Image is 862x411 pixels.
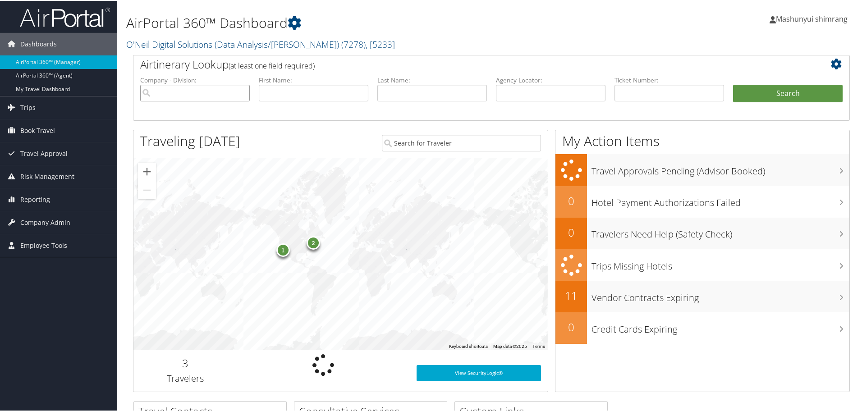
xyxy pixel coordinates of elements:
[307,235,320,249] div: 2
[555,280,849,311] a: 11Vendor Contracts Expiring
[591,160,849,177] h3: Travel Approvals Pending (Advisor Booked)
[555,192,587,208] h2: 0
[591,223,849,240] h3: Travelers Need Help (Safety Check)
[555,153,849,185] a: Travel Approvals Pending (Advisor Booked)
[136,337,165,349] a: Open this area in Google Maps (opens a new window)
[138,180,156,198] button: Zoom out
[733,84,843,102] button: Search
[591,191,849,208] h3: Hotel Payment Authorizations Failed
[136,337,165,349] img: Google
[555,248,849,280] a: Trips Missing Hotels
[126,13,613,32] h1: AirPortal 360™ Dashboard
[140,371,230,384] h3: Travelers
[770,5,857,32] a: Mashunyui shimrang
[377,75,487,84] label: Last Name:
[140,75,250,84] label: Company - Division:
[417,364,541,380] a: View SecurityLogic®
[449,342,488,349] button: Keyboard shortcuts
[555,217,849,248] a: 0Travelers Need Help (Safety Check)
[20,32,57,55] span: Dashboards
[138,162,156,180] button: Zoom in
[341,37,366,50] span: ( 7278 )
[493,343,527,348] span: Map data ©2025
[20,119,55,141] span: Book Travel
[591,255,849,272] h3: Trips Missing Hotels
[140,131,240,150] h1: Traveling [DATE]
[555,185,849,217] a: 0Hotel Payment Authorizations Failed
[20,187,50,210] span: Reporting
[555,131,849,150] h1: My Action Items
[126,37,395,50] a: O'Neil Digital Solutions (Data Analysis/[PERSON_NAME])
[20,96,36,118] span: Trips
[555,311,849,343] a: 0Credit Cards Expiring
[20,164,74,187] span: Risk Management
[140,56,783,71] h2: Airtinerary Lookup
[532,343,545,348] a: Terms (opens in new tab)
[382,134,541,151] input: Search for Traveler
[20,210,70,233] span: Company Admin
[555,224,587,239] h2: 0
[259,75,368,84] label: First Name:
[229,60,315,70] span: (at least one field required)
[140,355,230,370] h2: 3
[555,319,587,334] h2: 0
[20,142,68,164] span: Travel Approval
[276,242,289,256] div: 1
[496,75,605,84] label: Agency Locator:
[591,286,849,303] h3: Vendor Contracts Expiring
[20,233,67,256] span: Employee Tools
[366,37,395,50] span: , [ 5233 ]
[20,6,110,27] img: airportal-logo.png
[555,287,587,302] h2: 11
[591,318,849,335] h3: Credit Cards Expiring
[776,13,848,23] span: Mashunyui shimrang
[614,75,724,84] label: Ticket Number:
